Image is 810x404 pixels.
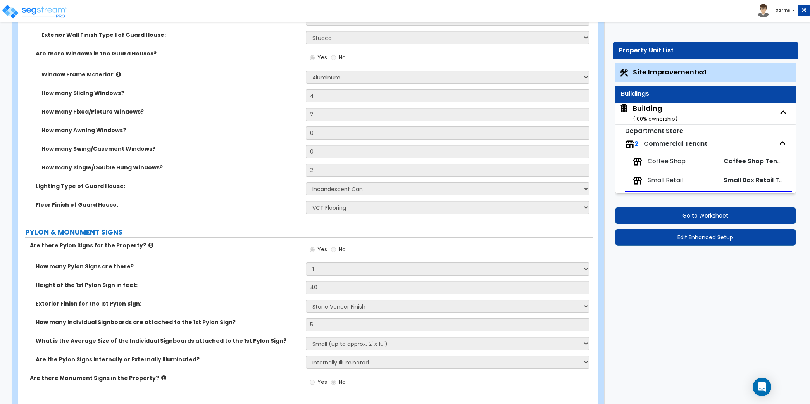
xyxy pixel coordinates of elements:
div: Property Unit List [619,46,793,55]
span: Yes [317,54,327,61]
label: Exterior Wall Finish Type 1 of Guard House: [41,31,300,39]
label: Are there Monument Signs in the Property? [30,374,300,382]
img: tenants.png [633,157,642,166]
span: Yes [317,245,327,253]
span: Yes [317,378,327,386]
span: Small Box Retail Tenant [724,176,798,185]
label: How many Individual Signboards are attached to the 1st Pylon Sign? [36,318,300,326]
input: No [331,245,336,254]
b: Carmel [775,7,791,13]
button: Go to Worksheet [615,207,796,224]
img: tenants.png [633,176,642,185]
label: Lighting Type of Guard House: [36,182,300,190]
label: How many Swing/Casement Windows? [41,145,300,153]
input: Yes [310,378,315,387]
label: How many Sliding Windows? [41,89,300,97]
input: No [331,54,336,62]
small: Department Store [625,126,683,135]
label: Window Frame Material: [41,71,300,78]
label: Height of the 1st Pylon Sign in feet: [36,281,300,289]
label: Are there Windows in the Guard Houses? [36,50,300,57]
input: Yes [310,54,315,62]
label: Floor Finish of Guard House: [36,201,300,209]
span: 2 [634,139,638,148]
div: Open Intercom Messenger [753,378,771,396]
label: How many Single/Double Hung Windows? [41,164,300,171]
label: How many Awning Windows? [41,126,300,134]
img: logo_pro_r.png [1,4,67,19]
div: Buildings [621,90,791,98]
span: No [339,378,346,386]
label: How many Fixed/Picture Windows? [41,108,300,116]
span: Coffee Shop [648,157,686,166]
span: No [339,54,346,61]
i: click for more info! [148,242,153,248]
div: Building [633,104,677,123]
span: No [339,245,346,253]
label: PYLON & MONUMENT SIGNS [25,227,593,237]
img: building.svg [619,104,629,114]
small: ( 100 % ownership) [633,115,677,123]
label: Are the Pylon Signs Internally or Externally Illuminated? [36,356,300,363]
img: tenants.png [625,140,634,149]
span: Small Retail [648,176,683,185]
label: Exterior Finish for the 1st Pylon Sign: [36,300,300,307]
button: Edit Enhanced Setup [615,229,796,246]
small: x1 [701,68,706,76]
label: What is the Average Size of the Individual Signboards attached to the 1st Pylon Sign? [36,337,300,345]
input: No [331,378,336,387]
img: Construction.png [619,68,629,78]
label: Are there Pylon Signs for the Property? [30,242,300,249]
label: How many Pylon Signs are there? [36,262,300,270]
span: Commercial Tenant [644,139,707,148]
i: click for more info! [116,71,121,77]
span: Site Improvements [633,67,706,77]
input: Yes [310,245,315,254]
span: Coffee Shop Tenant [724,157,788,166]
span: Building [619,104,677,123]
i: click for more info! [161,375,166,381]
img: avatar.png [757,4,770,17]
